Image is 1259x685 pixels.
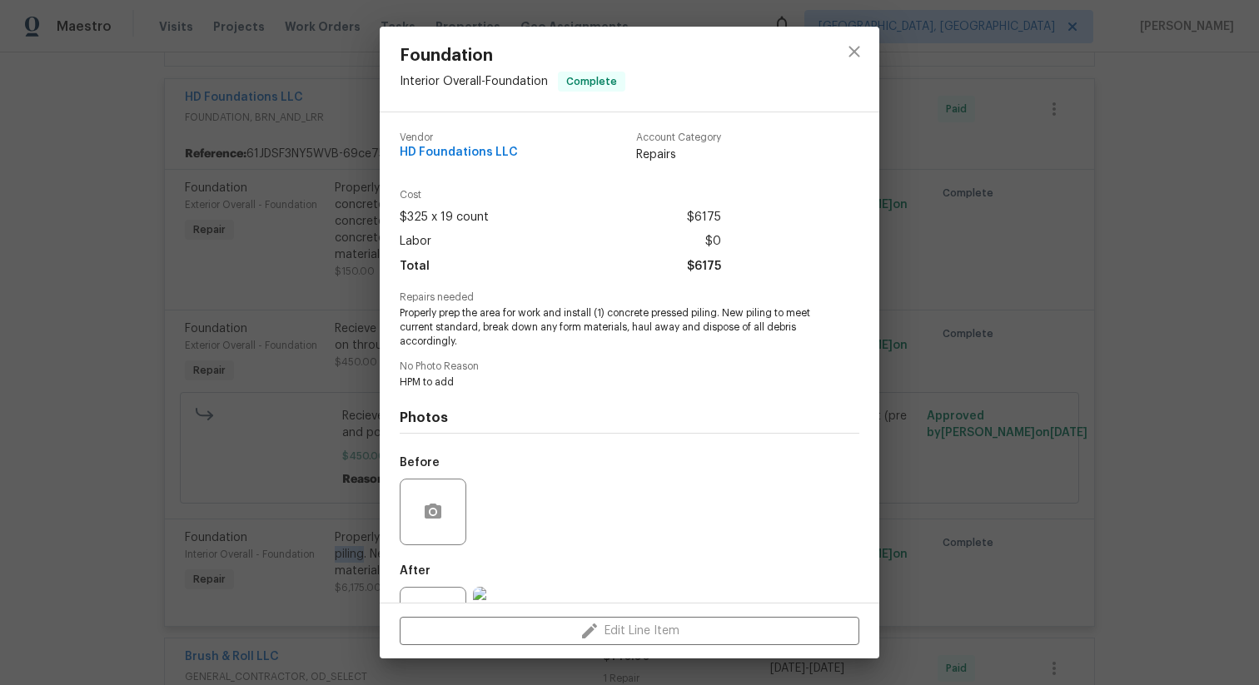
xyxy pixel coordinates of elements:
[400,410,859,426] h4: Photos
[400,76,548,87] span: Interior Overall - Foundation
[400,132,518,143] span: Vendor
[636,132,721,143] span: Account Category
[400,146,518,159] span: HD Foundations LLC
[400,361,859,372] span: No Photo Reason
[400,565,430,577] h5: After
[834,32,874,72] button: close
[400,375,814,390] span: HPM to add
[400,190,721,201] span: Cost
[687,206,721,230] span: $6175
[400,230,431,254] span: Labor
[400,306,814,348] span: Properly prep the area for work and install (1) concrete pressed piling. New piling to meet curre...
[636,146,721,163] span: Repairs
[400,47,625,65] span: Foundation
[400,206,489,230] span: $325 x 19 count
[560,73,624,90] span: Complete
[400,457,440,469] h5: Before
[687,255,721,279] span: $6175
[400,292,859,303] span: Repairs needed
[705,230,721,254] span: $0
[400,255,430,279] span: Total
